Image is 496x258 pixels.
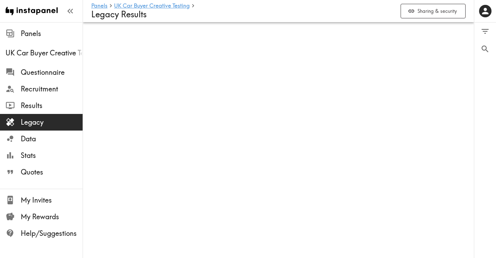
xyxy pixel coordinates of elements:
[21,117,83,127] span: Legacy
[21,229,83,238] span: Help/Suggestions
[21,195,83,205] span: My Invites
[21,167,83,177] span: Quotes
[474,40,496,58] button: Search
[91,3,107,9] a: Panels
[480,27,490,36] span: Filter Responses
[6,48,83,58] span: UK Car Buyer Creative Testing
[114,3,190,9] a: UK Car Buyer Creative Testing
[21,29,83,38] span: Panels
[21,101,83,110] span: Results
[21,134,83,144] span: Data
[401,4,466,19] button: Sharing & security
[480,44,490,54] span: Search
[21,212,83,222] span: My Rewards
[21,151,83,160] span: Stats
[91,9,395,19] h4: Legacy Results
[21,84,83,94] span: Recruitment
[21,68,83,77] span: Questionnaire
[474,23,496,40] button: Filter Responses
